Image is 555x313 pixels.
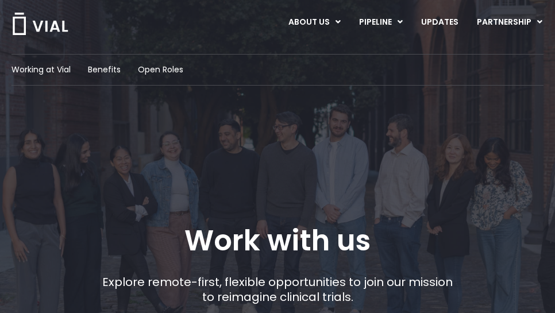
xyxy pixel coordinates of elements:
[138,64,183,76] a: Open Roles
[350,13,411,32] a: PIPELINEMenu Toggle
[88,64,121,76] a: Benefits
[412,13,467,32] a: UPDATES
[11,64,71,76] a: Working at Vial
[98,275,457,304] p: Explore remote-first, flexible opportunities to join our mission to reimagine clinical trials.
[184,224,371,257] h1: Work with us
[468,13,552,32] a: PARTNERSHIPMenu Toggle
[11,13,69,35] img: Vial Logo
[279,13,349,32] a: ABOUT USMenu Toggle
